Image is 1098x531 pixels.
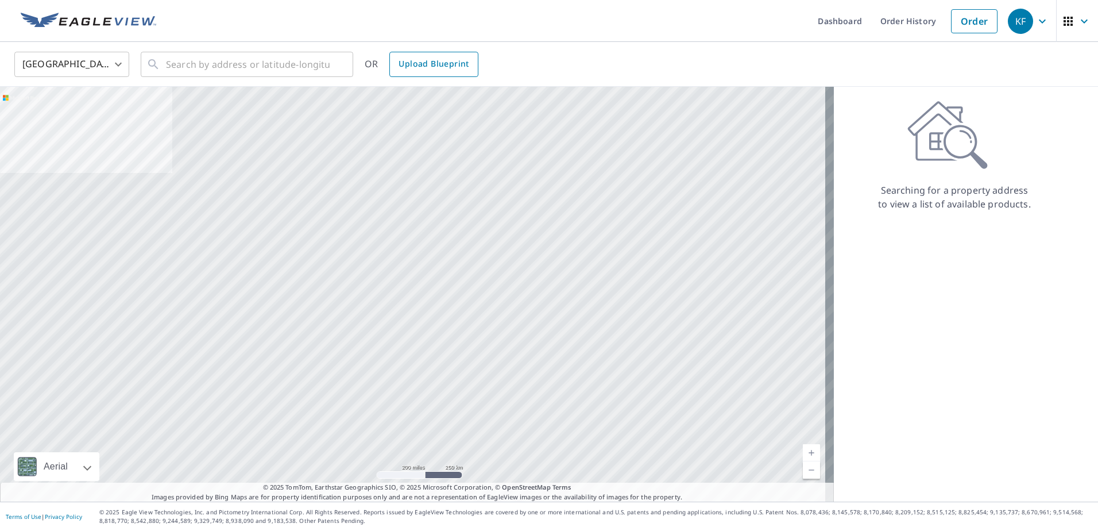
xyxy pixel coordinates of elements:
[99,508,1092,525] p: © 2025 Eagle View Technologies, Inc. and Pictometry International Corp. All Rights Reserved. Repo...
[40,452,71,481] div: Aerial
[45,513,82,521] a: Privacy Policy
[1008,9,1033,34] div: KF
[14,452,99,481] div: Aerial
[166,48,330,80] input: Search by address or latitude-longitude
[502,483,550,491] a: OpenStreetMap
[14,48,129,80] div: [GEOGRAPHIC_DATA]
[552,483,571,491] a: Terms
[389,52,478,77] a: Upload Blueprint
[877,183,1031,211] p: Searching for a property address to view a list of available products.
[365,52,478,77] div: OR
[399,57,469,71] span: Upload Blueprint
[6,513,41,521] a: Terms of Use
[803,461,820,479] a: Current Level 5, Zoom Out
[951,9,998,33] a: Order
[21,13,156,30] img: EV Logo
[803,444,820,461] a: Current Level 5, Zoom In
[263,483,571,492] span: © 2025 TomTom, Earthstar Geographics SIO, © 2025 Microsoft Corporation, ©
[6,513,82,520] p: |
